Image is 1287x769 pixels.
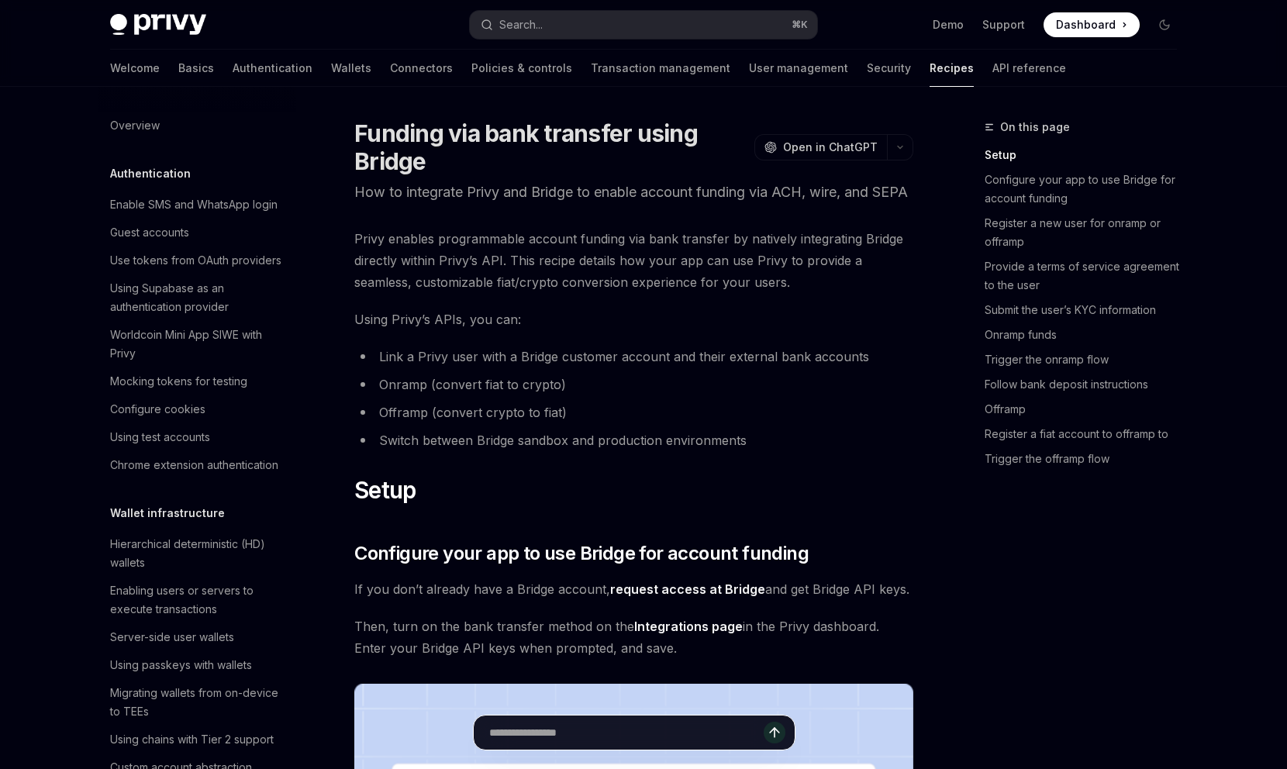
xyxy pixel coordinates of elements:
a: Mocking tokens for testing [98,367,296,395]
button: Search...⌘K [470,11,817,39]
h5: Authentication [110,164,191,183]
a: Integrations page [634,619,743,635]
div: Mocking tokens for testing [110,372,247,391]
div: Guest accounts [110,223,189,242]
li: Onramp (convert fiat to crypto) [354,374,913,395]
div: Migrating wallets from on-device to TEEs [110,684,287,721]
button: Toggle dark mode [1152,12,1177,37]
a: API reference [992,50,1066,87]
div: Using test accounts [110,428,210,447]
a: Transaction management [591,50,730,87]
a: User management [749,50,848,87]
div: Using passkeys with wallets [110,656,252,674]
li: Link a Privy user with a Bridge customer account and their external bank accounts [354,346,913,367]
div: Overview [110,116,160,135]
a: Onramp funds [985,322,1189,347]
div: Using Supabase as an authentication provider [110,279,287,316]
a: Policies & controls [471,50,572,87]
a: Register a fiat account to offramp to [985,422,1189,447]
a: Register a new user for onramp or offramp [985,211,1189,254]
a: Using passkeys with wallets [98,651,296,679]
span: Then, turn on the bank transfer method on the in the Privy dashboard. Enter your Bridge API keys ... [354,616,913,659]
span: If you don’t already have a Bridge account, and get Bridge API keys. [354,578,913,600]
span: Dashboard [1056,17,1116,33]
a: Setup [985,143,1189,167]
a: Hierarchical deterministic (HD) wallets [98,530,296,577]
h5: Wallet infrastructure [110,504,225,522]
div: Server-side user wallets [110,628,234,647]
span: Setup [354,476,416,504]
a: Enable SMS and WhatsApp login [98,191,296,219]
a: Dashboard [1044,12,1140,37]
a: Overview [98,112,296,140]
img: dark logo [110,14,206,36]
span: ⌘ K [792,19,808,31]
a: Worldcoin Mini App SIWE with Privy [98,321,296,367]
a: Enabling users or servers to execute transactions [98,577,296,623]
span: Using Privy’s APIs, you can: [354,309,913,330]
a: Use tokens from OAuth providers [98,247,296,274]
div: Chrome extension authentication [110,456,278,474]
a: Trigger the offramp flow [985,447,1189,471]
div: Use tokens from OAuth providers [110,251,281,270]
a: Demo [933,17,964,33]
span: Privy enables programmable account funding via bank transfer by natively integrating Bridge direc... [354,228,913,293]
div: Enable SMS and WhatsApp login [110,195,278,214]
a: Guest accounts [98,219,296,247]
a: Chrome extension authentication [98,451,296,479]
div: Configure cookies [110,400,205,419]
a: Migrating wallets from on-device to TEEs [98,679,296,726]
a: Welcome [110,50,160,87]
div: Enabling users or servers to execute transactions [110,581,287,619]
a: Follow bank deposit instructions [985,372,1189,397]
a: Basics [178,50,214,87]
a: Using chains with Tier 2 support [98,726,296,753]
a: Offramp [985,397,1189,422]
a: Provide a terms of service agreement to the user [985,254,1189,298]
a: Wallets [331,50,371,87]
div: Search... [499,16,543,34]
div: Worldcoin Mini App SIWE with Privy [110,326,287,363]
a: Support [982,17,1025,33]
a: request access at Bridge [610,581,765,598]
p: How to integrate Privy and Bridge to enable account funding via ACH, wire, and SEPA [354,181,913,203]
a: Configure your app to use Bridge for account funding [985,167,1189,211]
a: Trigger the onramp flow [985,347,1189,372]
a: Connectors [390,50,453,87]
h1: Funding via bank transfer using Bridge [354,119,748,175]
a: Using test accounts [98,423,296,451]
span: Configure your app to use Bridge for account funding [354,541,809,566]
button: Open in ChatGPT [754,134,887,160]
a: Recipes [930,50,974,87]
span: On this page [1000,118,1070,136]
a: Submit the user’s KYC information [985,298,1189,322]
a: Configure cookies [98,395,296,423]
a: Using Supabase as an authentication provider [98,274,296,321]
a: Authentication [233,50,312,87]
li: Switch between Bridge sandbox and production environments [354,429,913,451]
button: Send message [764,722,785,743]
div: Hierarchical deterministic (HD) wallets [110,535,287,572]
span: Open in ChatGPT [783,140,878,155]
a: Server-side user wallets [98,623,296,651]
a: Security [867,50,911,87]
li: Offramp (convert crypto to fiat) [354,402,913,423]
div: Using chains with Tier 2 support [110,730,274,749]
